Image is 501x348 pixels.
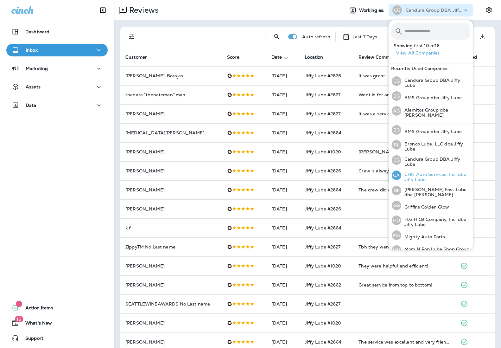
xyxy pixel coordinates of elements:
span: What's New [19,320,52,328]
span: Review Comment [358,55,397,60]
div: GF [392,186,401,195]
span: Jiffy Lube #2627 [305,301,340,307]
div: BG [392,125,401,135]
div: CG [392,76,401,86]
div: MN [392,245,401,255]
td: [DATE] [266,85,300,104]
button: GF[PERSON_NAME] Fast Lube dba [PERSON_NAME] [389,183,473,198]
div: Cody was super helpful, explained the services that were needed and walked me through the process [358,149,450,155]
p: Reviews [127,5,159,15]
button: Export as CSV [476,30,489,43]
button: MNMom N Pop Lube Shop Group dba Jiffy Lube [389,242,473,258]
div: HO [392,216,401,225]
button: Filters [125,30,138,43]
button: CGCandura Group DBA Jiffy Lube [389,74,473,89]
p: [PERSON_NAME] [125,149,217,154]
p: [PERSON_NAME] [125,206,217,211]
p: Showing first 10 of 16 [394,43,473,48]
p: [PERSON_NAME] [125,111,217,116]
div: They were helpful and efficient! [358,263,450,269]
span: Review Comment [358,54,405,60]
button: Data [6,99,108,112]
p: Griffins Golden Glow [401,204,449,209]
div: BG [392,91,401,101]
p: Mighty Auto Parts [401,234,445,239]
span: Jiffy Lube #2626 [305,73,341,79]
div: BL [392,140,401,150]
div: GG [392,201,401,210]
button: 16What's New [6,317,108,329]
button: GGGriffins Golden Glow [389,198,473,213]
button: Support [6,332,108,345]
button: MAMighty Auto Parts [389,228,473,242]
p: Candura Group DBA Jiffy Lube [401,78,470,88]
div: Recently Used Companies [389,63,473,74]
div: CG [392,155,401,165]
p: Candura Group DBA Jiffy Lube [406,8,463,13]
p: Bronco Lube, LLC dba Jiffy Lube [401,141,470,151]
p: [PERSON_NAME] [125,339,217,345]
span: Jiffy Lube #2664 [305,187,341,193]
button: 1Action Items [6,301,108,314]
span: Jiffy Lube #2664 [305,225,341,231]
p: [PERSON_NAME] [125,282,217,287]
span: 1 [16,301,22,307]
td: [DATE] [266,142,300,161]
p: SEATTLEWINEAWARDS No Last name [125,301,217,306]
td: [DATE] [266,294,300,313]
p: k f [125,225,217,230]
div: Went in for an oil change, turn out all I needed was a top off and a coolant flush/ replacement. ... [358,92,450,98]
p: ZippyTM No Last name [125,244,217,249]
td: [DATE] [266,104,300,123]
td: [DATE] [266,313,300,332]
button: View All Companies [394,48,473,58]
p: [PERSON_NAME] Fast Lube dba [PERSON_NAME] [401,187,470,197]
td: [DATE] [266,218,300,237]
span: Working as: [359,8,386,13]
span: Customer [125,54,155,60]
span: Jiffy Lube #1020 [305,263,341,269]
button: CACHN Auto Services, Inc. dba Jiffy Lube [389,168,473,183]
span: Jiffy Lube #2627 [305,92,340,98]
p: [PERSON_NAME] [125,263,217,268]
span: Jiffy Lube #2627 [305,244,340,250]
button: Assets [6,81,108,93]
span: Jiffy Lube #2664 [305,130,341,136]
span: Replied [460,54,485,60]
span: Date [271,55,282,60]
p: Last 7 Days [352,34,377,39]
div: The service was excellent and very friendly. Thumbs up emphatically!! [358,339,450,345]
span: Jiffy Lube #2662 [305,282,341,288]
td: [DATE] [266,275,300,294]
p: Dashboard [25,29,49,34]
span: Jiffy Lube #2627 [305,111,340,117]
p: [PERSON_NAME] [125,320,217,325]
p: [PERSON_NAME] [125,187,217,192]
p: [PERSON_NAME]-Borajas [125,73,217,78]
span: Score [227,55,239,60]
div: Great service from top to bottom! [358,282,450,288]
td: [DATE] [266,256,300,275]
p: Auto refresh [302,34,330,39]
p: CHN Auto Services, Inc. dba Jiffy Lube [401,172,470,182]
button: Settings [483,4,495,16]
p: thenate “thenateman” man [125,92,217,97]
button: CGCandura Group DBA Jiffy Lube [389,152,473,168]
span: Jiffy Lube #2626 [305,206,341,212]
button: AGAlamitos Group dba [PERSON_NAME] [389,103,473,119]
div: AG [392,106,401,116]
td: [DATE] [266,123,300,142]
div: CG [392,5,402,15]
button: BGBMS Group dba Jiffy Lube [389,89,473,103]
span: Action Items [19,305,53,313]
p: Marketing [26,66,48,71]
span: Location [305,55,323,60]
button: BGBMS Group dba Jiffy Lube [389,123,473,137]
span: Jiffy Lube #1020 [305,149,341,155]
td: [DATE] [266,199,300,218]
button: Collapse Sidebar [94,4,112,16]
div: Crew is always great. Quick and fast to get my car done! Definitely recommend! [358,168,450,174]
button: HOH.G.H Oil Company, Inc. dba Jiffy Lube [389,213,473,228]
span: Location [305,54,331,60]
p: Alamitos Group dba [PERSON_NAME] [401,107,470,118]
